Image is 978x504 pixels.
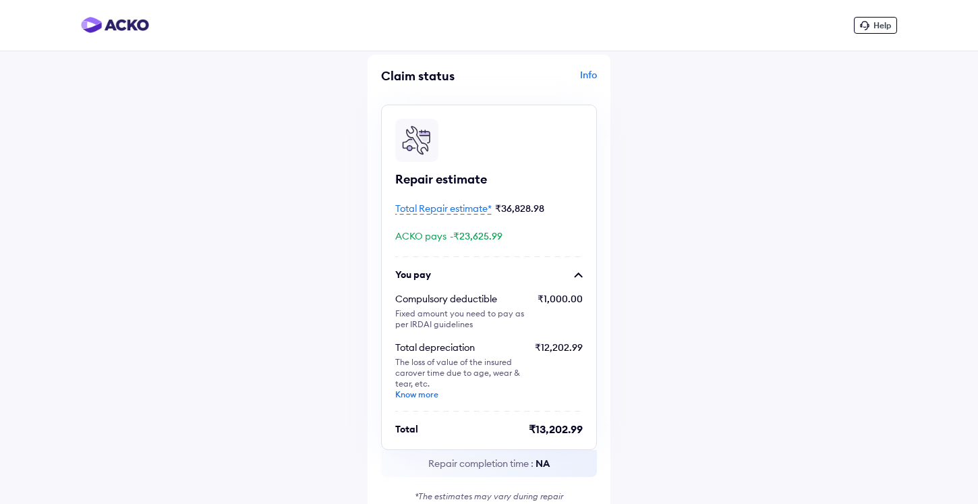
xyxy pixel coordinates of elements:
[492,68,597,94] div: Info
[395,422,418,436] div: Total
[535,341,583,400] div: ₹12,202.99
[381,450,597,477] div: Repair completion time :
[529,422,583,436] div: ₹13,202.99
[395,308,527,330] div: Fixed amount you need to pay as per IRDAI guidelines
[381,68,486,84] div: Claim status
[395,230,447,242] span: ACKO pays
[81,17,149,33] img: horizontal-gradient.png
[395,389,438,399] a: Know more
[395,268,431,281] div: You pay
[450,230,502,242] span: -₹23,625.99
[873,20,891,30] span: Help
[395,341,527,354] div: Total depreciation
[538,292,583,330] div: ₹1,000.00
[395,292,527,306] div: Compulsory deductible
[536,457,550,470] span: NA
[395,202,492,215] span: Total Repair estimate*
[395,357,527,400] div: The loss of value of the insured car over time due to age, wear & tear, etc.
[395,171,583,188] div: Repair estimate
[495,202,544,215] span: ₹36,828.98
[381,491,597,503] div: *The estimates may vary during repair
